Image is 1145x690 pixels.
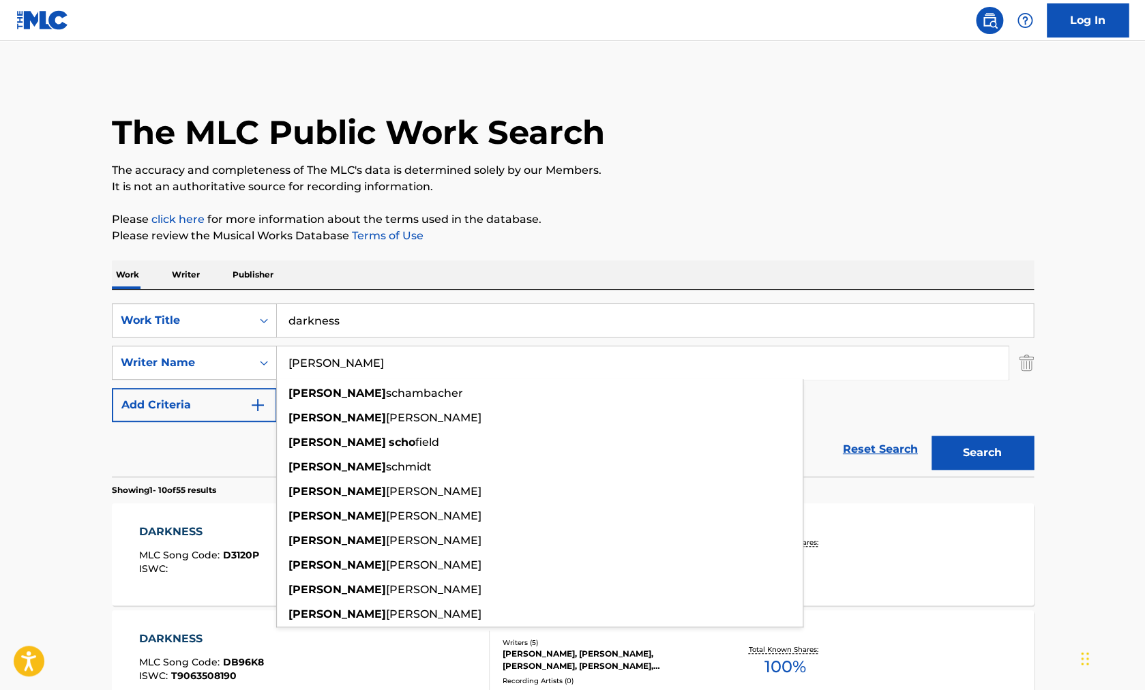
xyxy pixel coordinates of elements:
[139,562,171,575] span: ISWC :
[223,656,264,668] span: DB96K8
[288,509,386,522] strong: [PERSON_NAME]
[386,387,463,400] span: schambacher
[503,637,709,648] div: Writers ( 5 )
[288,436,386,449] strong: [PERSON_NAME]
[386,485,481,498] span: [PERSON_NAME]
[1019,346,1034,380] img: Delete Criterion
[288,558,386,571] strong: [PERSON_NAME]
[112,484,216,496] p: Showing 1 - 10 of 55 results
[112,503,1034,605] a: DARKNESSMLC Song Code:D3120PISWC:Writers (5)[PERSON_NAME], [PERSON_NAME], [PERSON_NAME], [PERSON_...
[288,460,386,473] strong: [PERSON_NAME]
[121,355,243,371] div: Writer Name
[139,631,264,647] div: DARKNESS
[976,7,1003,34] a: Public Search
[389,436,415,449] strong: scho
[288,387,386,400] strong: [PERSON_NAME]
[139,524,259,540] div: DARKNESS
[1081,638,1089,679] div: Drag
[764,655,806,679] span: 100 %
[288,534,386,547] strong: [PERSON_NAME]
[250,397,266,413] img: 9d2ae6d4665cec9f34b9.svg
[386,558,481,571] span: [PERSON_NAME]
[932,436,1034,470] button: Search
[1017,12,1033,29] img: help
[503,676,709,686] div: Recording Artists ( 0 )
[386,509,481,522] span: [PERSON_NAME]
[1077,625,1145,690] iframe: Chat Widget
[112,260,143,289] p: Work
[386,411,481,424] span: [PERSON_NAME]
[121,312,243,329] div: Work Title
[749,644,822,655] p: Total Known Shares:
[112,228,1034,244] p: Please review the Musical Works Database
[288,485,386,498] strong: [PERSON_NAME]
[168,260,204,289] p: Writer
[386,534,481,547] span: [PERSON_NAME]
[1011,7,1039,34] div: Help
[386,607,481,620] span: [PERSON_NAME]
[139,656,223,668] span: MLC Song Code :
[386,460,432,473] span: schmidt
[139,549,223,561] span: MLC Song Code :
[139,670,171,682] span: ISWC :
[223,549,259,561] span: D3120P
[288,607,386,620] strong: [PERSON_NAME]
[16,10,69,30] img: MLC Logo
[112,179,1034,195] p: It is not an authoritative source for recording information.
[171,670,237,682] span: T9063508190
[112,303,1034,477] form: Search Form
[112,211,1034,228] p: Please for more information about the terms used in the database.
[112,388,277,422] button: Add Criteria
[1047,3,1129,37] a: Log In
[981,12,998,29] img: search
[503,648,709,672] div: [PERSON_NAME], [PERSON_NAME], [PERSON_NAME], [PERSON_NAME], [PERSON_NAME]
[415,436,439,449] span: field
[288,411,386,424] strong: [PERSON_NAME]
[349,229,423,242] a: Terms of Use
[112,162,1034,179] p: The accuracy and completeness of The MLC's data is determined solely by our Members.
[112,112,605,153] h1: The MLC Public Work Search
[836,434,925,464] a: Reset Search
[386,583,481,596] span: [PERSON_NAME]
[228,260,278,289] p: Publisher
[288,583,386,596] strong: [PERSON_NAME]
[151,213,205,226] a: click here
